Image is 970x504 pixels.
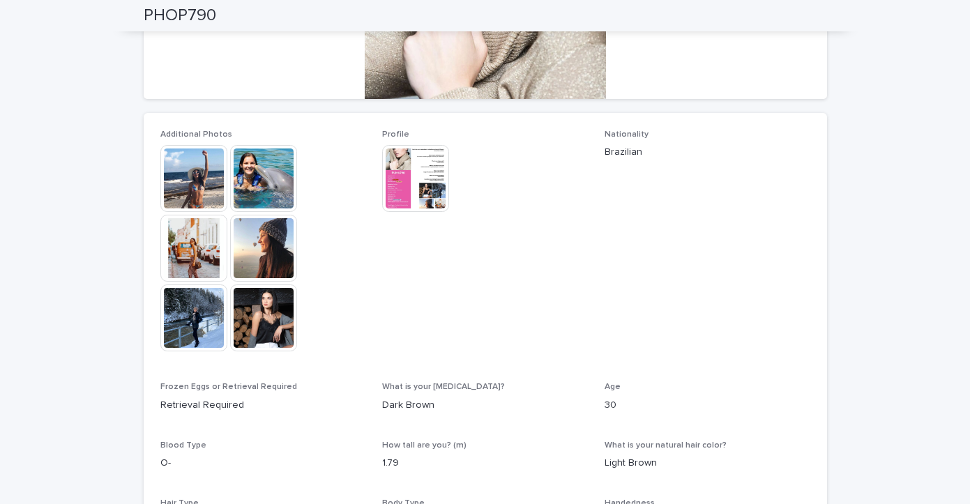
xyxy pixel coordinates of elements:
[160,398,366,413] p: Retrieval Required
[160,383,297,391] span: Frozen Eggs or Retrieval Required
[144,6,216,26] h2: PHOP790
[605,441,727,450] span: What is your natural hair color?
[160,441,206,450] span: Blood Type
[382,383,505,391] span: What is your [MEDICAL_DATA]?
[605,130,649,139] span: Nationality
[382,456,588,471] p: 1.79
[160,456,366,471] p: O-
[160,130,232,139] span: Additional Photos
[382,441,467,450] span: How tall are you? (m)
[605,145,810,160] p: Brazilian
[605,398,810,413] p: 30
[605,456,810,471] p: Light Brown
[605,383,621,391] span: Age
[382,130,409,139] span: Profile
[382,398,588,413] p: Dark Brown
